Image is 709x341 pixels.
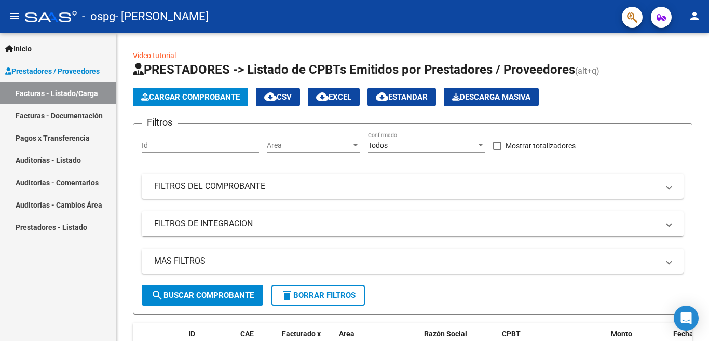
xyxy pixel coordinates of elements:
[575,66,599,76] span: (alt+q)
[154,255,659,267] mat-panel-title: MAS FILTROS
[267,141,351,150] span: Area
[452,92,530,102] span: Descarga Masiva
[611,330,632,338] span: Monto
[142,211,684,236] mat-expansion-panel-header: FILTROS DE INTEGRACION
[5,65,100,77] span: Prestadores / Proveedores
[502,330,521,338] span: CPBT
[444,88,539,106] button: Descarga Masiva
[688,10,701,22] mat-icon: person
[5,43,32,54] span: Inicio
[367,88,436,106] button: Estandar
[264,92,292,102] span: CSV
[281,291,356,300] span: Borrar Filtros
[154,218,659,229] mat-panel-title: FILTROS DE INTEGRACION
[133,62,575,77] span: PRESTADORES -> Listado de CPBTs Emitidos por Prestadores / Proveedores
[240,330,254,338] span: CAE
[424,330,467,338] span: Razón Social
[142,285,263,306] button: Buscar Comprobante
[271,285,365,306] button: Borrar Filtros
[256,88,300,106] button: CSV
[142,249,684,274] mat-expansion-panel-header: MAS FILTROS
[142,174,684,199] mat-expansion-panel-header: FILTROS DEL COMPROBANTE
[188,330,195,338] span: ID
[133,88,248,106] button: Cargar Comprobante
[506,140,576,152] span: Mostrar totalizadores
[82,5,115,28] span: - ospg
[154,181,659,192] mat-panel-title: FILTROS DEL COMPROBANTE
[444,88,539,106] app-download-masive: Descarga masiva de comprobantes (adjuntos)
[674,306,699,331] div: Open Intercom Messenger
[376,92,428,102] span: Estandar
[8,10,21,22] mat-icon: menu
[316,92,351,102] span: EXCEL
[376,90,388,103] mat-icon: cloud_download
[151,289,163,302] mat-icon: search
[339,330,354,338] span: Area
[141,92,240,102] span: Cargar Comprobante
[316,90,329,103] mat-icon: cloud_download
[368,141,388,149] span: Todos
[308,88,360,106] button: EXCEL
[264,90,277,103] mat-icon: cloud_download
[115,5,209,28] span: - [PERSON_NAME]
[151,291,254,300] span: Buscar Comprobante
[142,115,178,130] h3: Filtros
[281,289,293,302] mat-icon: delete
[133,51,176,60] a: Video tutorial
